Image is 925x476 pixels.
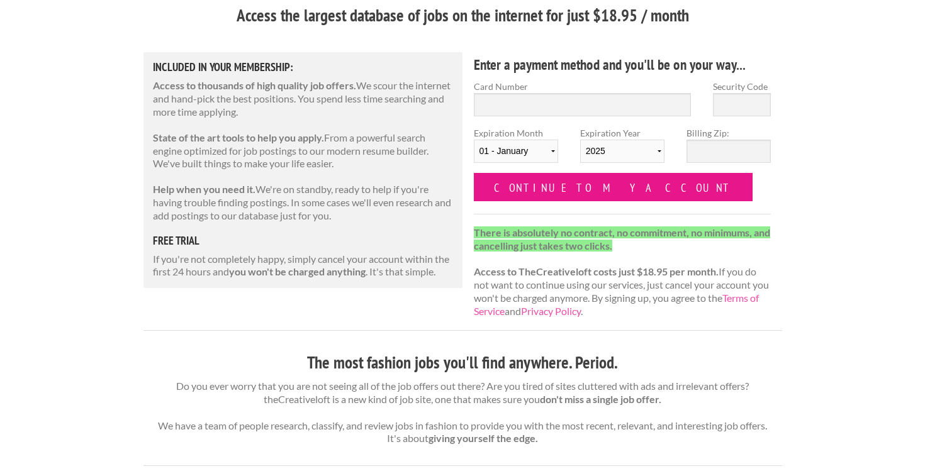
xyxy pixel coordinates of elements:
input: Continue to my account [474,173,753,201]
label: Expiration Year [580,126,664,173]
strong: don't miss a single job offer. [540,393,661,405]
p: From a powerful search engine optimized for job postings to our modern resume builder. We've buil... [153,131,454,170]
label: Card Number [474,80,692,93]
select: Expiration Year [580,140,664,163]
a: Privacy Policy [521,305,581,317]
p: We're on standby, ready to help if you're having trouble finding postings. In some cases we'll ev... [153,183,454,222]
label: Billing Zip: [687,126,771,140]
a: Terms of Service [474,292,759,317]
h4: Enter a payment method and you'll be on your way... [474,55,771,75]
label: Security Code [713,80,771,93]
label: Expiration Month [474,126,558,173]
strong: Access to TheCreativeloft costs just $18.95 per month. [474,265,719,277]
p: We scour the internet and hand-pick the best positions. You spend less time searching and more ti... [153,79,454,118]
p: Do you ever worry that you are not seeing all of the job offers out there? Are you tired of sites... [143,380,782,445]
strong: you won't be charged anything [229,265,366,277]
h3: The most fashion jobs you'll find anywhere. Period. [143,351,782,375]
strong: Help when you need it. [153,183,255,195]
h5: free trial [153,235,454,246]
p: If you're not completely happy, simply cancel your account within the first 24 hours and . It's t... [153,253,454,279]
strong: State of the art tools to help you apply. [153,131,324,143]
strong: Access to thousands of high quality job offers. [153,79,356,91]
h5: Included in Your Membership: [153,62,454,73]
strong: There is absolutely no contract, no commitment, no minimums, and cancelling just takes two clicks. [474,226,770,252]
h3: Access the largest database of jobs on the internet for just $18.95 / month [143,4,782,28]
strong: giving yourself the edge. [429,432,538,444]
select: Expiration Month [474,140,558,163]
p: If you do not want to continue using our services, just cancel your account you won't be charged ... [474,226,771,318]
